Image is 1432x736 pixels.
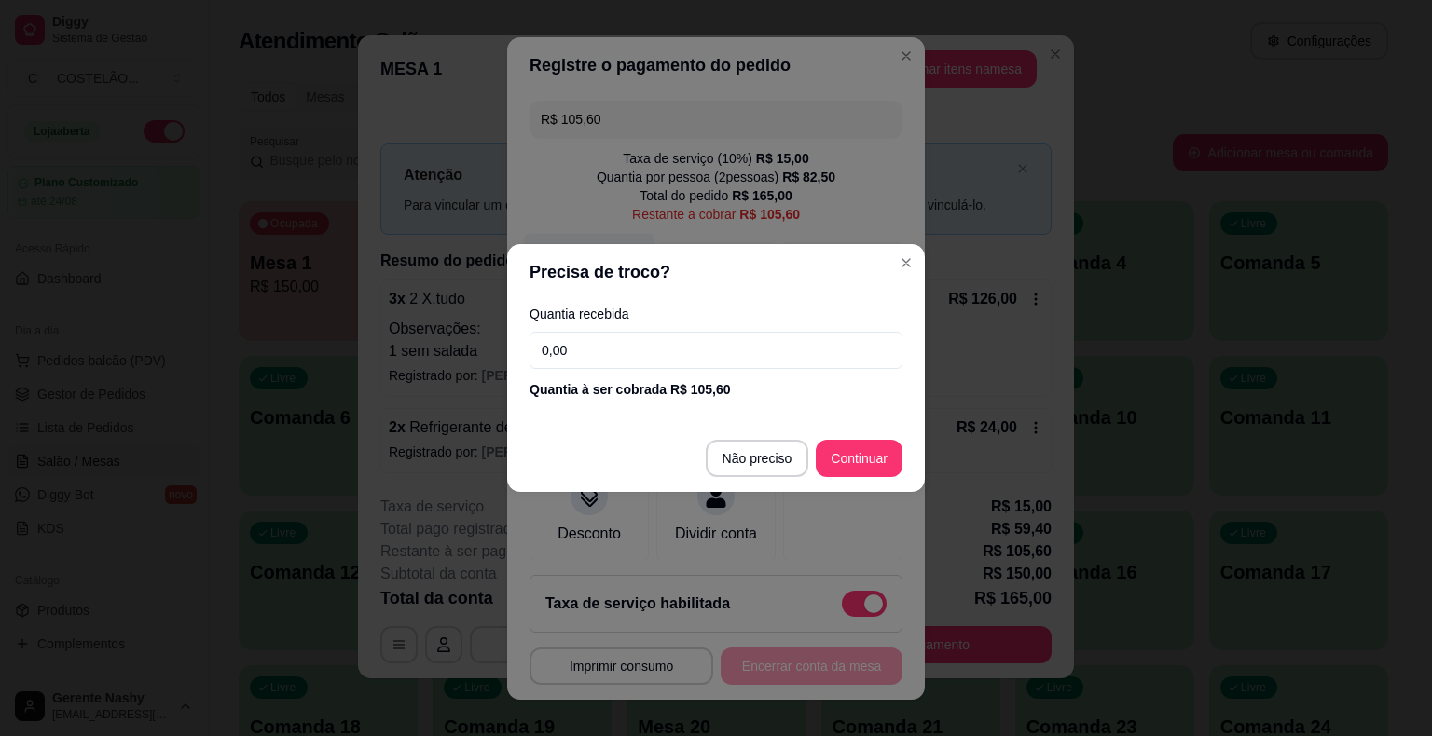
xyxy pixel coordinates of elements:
[706,440,809,477] button: Não preciso
[507,244,925,300] header: Precisa de troco?
[530,380,902,399] div: Quantia à ser cobrada R$ 105,60
[530,307,902,320] label: Quantia recebida
[891,248,921,278] button: Close
[816,440,902,477] button: Continuar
